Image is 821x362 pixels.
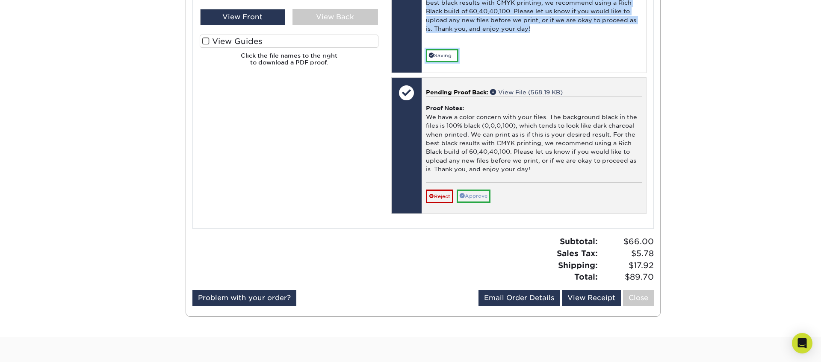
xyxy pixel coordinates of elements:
a: Email Order Details [478,290,560,306]
div: View Front [200,9,286,25]
div: Open Intercom Messenger [792,333,812,353]
strong: Sales Tax: [557,248,598,258]
span: $17.92 [600,260,654,271]
a: View Receipt [562,290,621,306]
span: Pending Proof Back: [426,89,488,96]
strong: Total: [574,272,598,281]
a: Approve [457,190,490,203]
a: View File (568.19 KB) [490,89,563,96]
span: $89.70 [600,271,654,283]
div: We have a color concern with your files. The background black in the files is 100% black (0,0,0,1... [426,96,642,182]
span: $5.78 [600,248,654,260]
h6: Click the file names to the right to download a PDF proof. [200,52,378,73]
strong: Shipping: [558,260,598,270]
a: Reject [426,190,453,203]
div: View Back [292,9,378,25]
a: Problem with your order? [192,290,296,306]
a: Saving... [426,49,458,62]
span: $66.00 [600,236,654,248]
label: View Guides [200,35,378,48]
a: Close [623,290,654,306]
strong: Proof Notes: [426,105,464,111]
strong: Subtotal: [560,236,598,246]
